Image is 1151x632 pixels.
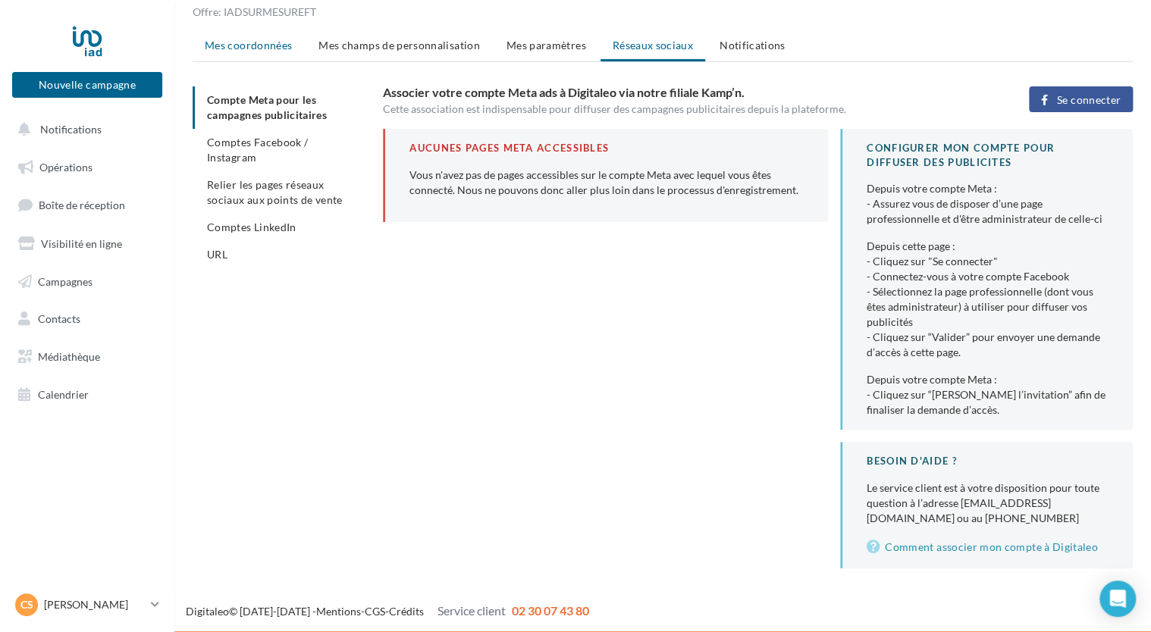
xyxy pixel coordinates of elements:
[867,181,1109,227] div: Depuis votre compte Meta : - Assurez vous de disposer d’une page professionnelle et d'être admini...
[39,161,93,174] span: Opérations
[409,141,804,155] div: Aucunes pages Meta accessibles
[12,590,162,619] a: CS [PERSON_NAME]
[867,454,1109,468] div: BESOIN D'AIDE ?
[38,388,89,401] span: Calendrier
[40,123,102,136] span: Notifications
[205,39,292,52] span: Mes coordonnées
[186,605,589,618] span: © [DATE]-[DATE] - - -
[20,597,33,612] span: CS
[867,480,1109,526] div: Le service client est à votre disposition pour toute question à l’adresse [EMAIL_ADDRESS][DOMAIN_...
[409,167,804,198] div: Vous n'avez pas de pages accessibles sur le compte Meta avec lequel vous êtes connecté. Nous ne p...
[389,605,424,618] a: Crédits
[9,152,165,183] a: Opérations
[383,102,980,117] div: Cette association est indispensable pour diffuser des campagnes publicitaires depuis la plateforme.
[1029,86,1133,112] button: Se connecter
[9,189,165,221] a: Boîte de réception
[867,239,1109,360] div: Depuis cette page : - Cliquez sur "Se connecter" - Connectez-vous à votre compte Facebook - Sélec...
[38,312,80,325] span: Contacts
[438,603,506,618] span: Service client
[1099,580,1136,617] div: Open Intercom Messenger
[318,39,480,52] span: Mes champs de personnalisation
[39,199,125,211] span: Boîte de réception
[207,136,308,164] span: Comptes Facebook / Instagram
[1057,94,1121,106] span: Se connecter
[512,603,589,618] span: 02 30 07 43 80
[365,605,385,618] a: CGS
[9,303,165,335] a: Contacts
[867,141,1109,169] div: CONFIGURER MON COMPTE POUR DIFFUSER DES PUBLICITES
[207,221,296,233] span: Comptes LinkedIn
[383,86,980,99] h3: Associer votre compte Meta ads à Digitaleo via notre filiale Kamp’n.
[44,597,145,612] p: [PERSON_NAME]
[720,39,786,52] span: Notifications
[9,114,159,145] button: Notifications
[507,39,586,52] span: Mes paramètres
[207,248,227,261] span: URL
[867,372,1109,418] div: Depuis votre compte Meta : - Cliquez sur “[PERSON_NAME] l’invitation” afin de finaliser la demand...
[186,605,229,618] a: Digitaleo
[9,228,165,260] a: Visibilité en ligne
[41,237,122,250] span: Visibilité en ligne
[38,350,100,363] span: Médiathèque
[38,274,93,287] span: Campagnes
[9,266,165,298] a: Campagnes
[9,379,165,411] a: Calendrier
[9,341,165,373] a: Médiathèque
[12,72,162,98] button: Nouvelle campagne
[207,178,342,206] span: Relier les pages réseaux sociaux aux points de vente
[867,538,1109,556] a: Comment associer mon compte à Digitaleo
[316,605,361,618] a: Mentions
[193,5,1133,20] div: Offre: IADSURMESUREFT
